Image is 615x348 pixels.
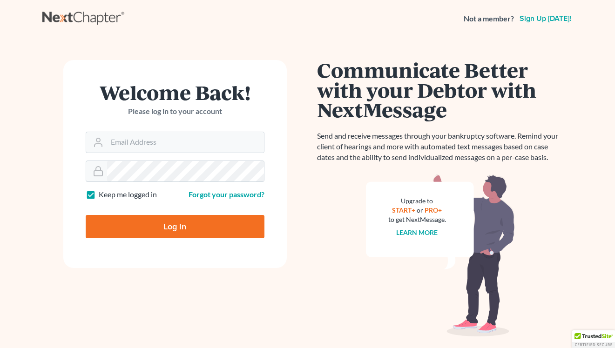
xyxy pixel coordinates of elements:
[464,13,514,24] strong: Not a member?
[388,215,446,224] div: to get NextMessage.
[392,206,415,214] a: START+
[366,174,515,337] img: nextmessage_bg-59042aed3d76b12b5cd301f8e5b87938c9018125f34e5fa2b7a6b67550977c72.svg
[425,206,442,214] a: PRO+
[317,60,564,120] h1: Communicate Better with your Debtor with NextMessage
[572,330,615,348] div: TrustedSite Certified
[396,228,438,236] a: Learn more
[86,82,264,102] h1: Welcome Back!
[86,215,264,238] input: Log In
[518,15,573,22] a: Sign up [DATE]!
[189,190,264,199] a: Forgot your password?
[417,206,423,214] span: or
[99,189,157,200] label: Keep me logged in
[317,131,564,163] p: Send and receive messages through your bankruptcy software. Remind your client of hearings and mo...
[86,106,264,117] p: Please log in to your account
[388,196,446,206] div: Upgrade to
[107,132,264,153] input: Email Address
